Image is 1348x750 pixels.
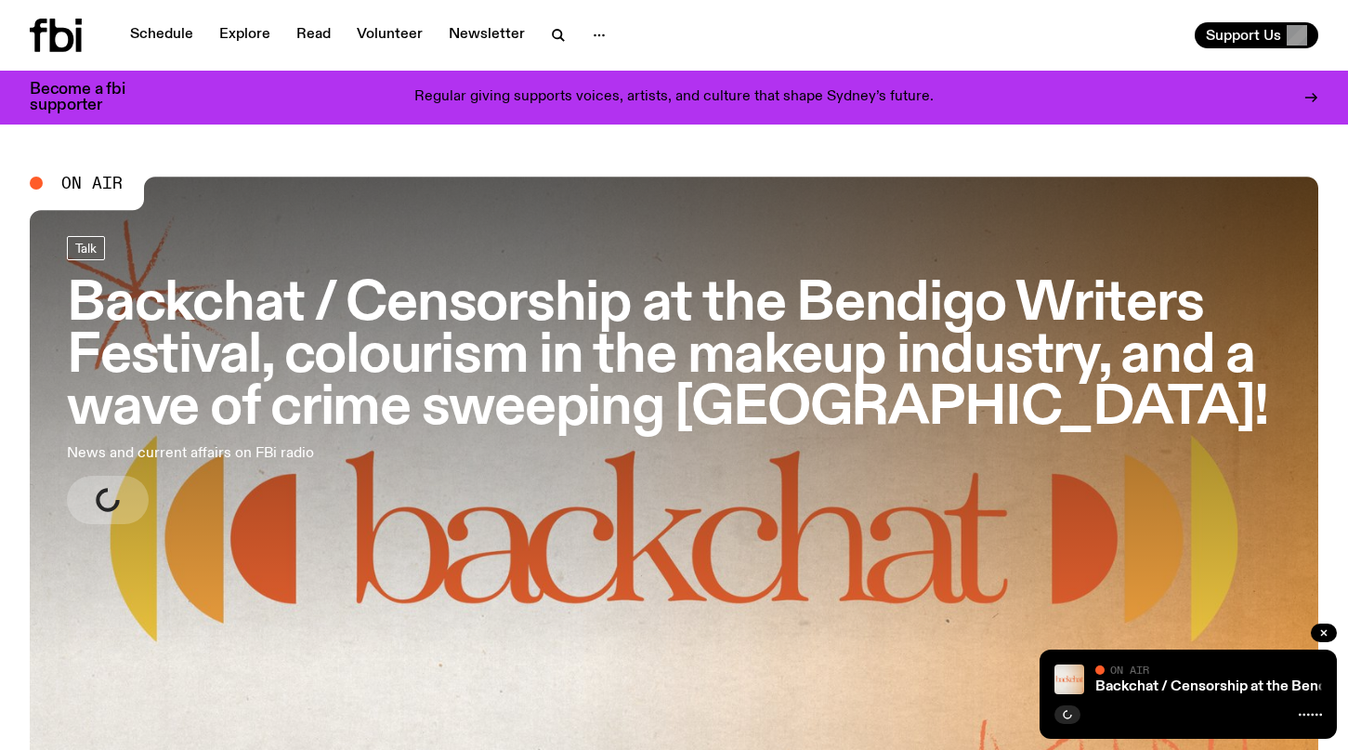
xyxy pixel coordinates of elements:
[61,175,123,191] span: On Air
[119,22,204,48] a: Schedule
[67,236,1281,523] a: Backchat / Censorship at the Bendigo Writers Festival, colourism in the makeup industry, and a wa...
[285,22,342,48] a: Read
[67,279,1281,434] h3: Backchat / Censorship at the Bendigo Writers Festival, colourism in the makeup industry, and a wa...
[346,22,434,48] a: Volunteer
[75,241,97,255] span: Talk
[30,82,149,113] h3: Become a fbi supporter
[67,236,105,260] a: Talk
[1206,27,1281,44] span: Support Us
[1110,664,1149,676] span: On Air
[1195,22,1318,48] button: Support Us
[438,22,536,48] a: Newsletter
[67,442,543,465] p: News and current affairs on FBi radio
[414,89,934,106] p: Regular giving supports voices, artists, and culture that shape Sydney’s future.
[208,22,281,48] a: Explore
